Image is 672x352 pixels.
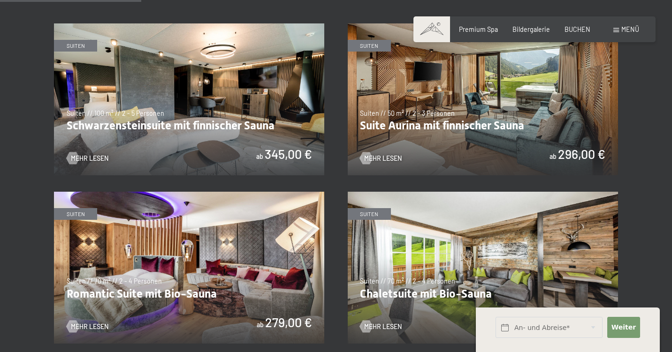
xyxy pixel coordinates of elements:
a: Mehr Lesen [67,154,108,163]
span: Menü [621,25,639,33]
img: Romantic Suite mit Bio-Sauna [54,192,324,344]
button: Weiter [607,317,640,338]
img: Schwarzensteinsuite mit finnischer Sauna [54,23,324,175]
span: Mehr Lesen [364,154,402,163]
a: Chaletsuite mit Bio-Sauna [348,192,618,197]
a: Mehr Lesen [360,154,402,163]
span: Mehr Lesen [71,322,108,331]
a: Romantic Suite mit Bio-Sauna [54,192,324,197]
a: Bildergalerie [512,25,550,33]
a: Mehr Lesen [360,322,402,331]
span: Mehr Lesen [71,154,108,163]
a: Mehr Lesen [67,322,108,331]
img: Suite Aurina mit finnischer Sauna [348,23,618,175]
a: BUCHEN [565,25,590,33]
span: Weiter [611,323,636,332]
img: Chaletsuite mit Bio-Sauna [348,192,618,344]
span: Mehr Lesen [364,322,402,331]
a: Suite Aurina mit finnischer Sauna [348,23,618,29]
a: Premium Spa [459,25,498,33]
a: Schwarzensteinsuite mit finnischer Sauna [54,23,324,29]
